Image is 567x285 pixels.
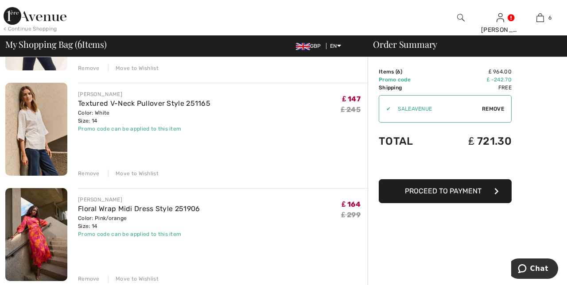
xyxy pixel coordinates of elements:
[296,43,325,49] span: GBP
[536,12,544,23] img: My Bag
[4,25,57,33] div: < Continue Shopping
[78,125,210,133] div: Promo code can be applied to this item
[520,12,559,23] a: 6
[78,38,82,49] span: 6
[482,105,504,113] span: Remove
[379,68,438,76] td: Items ( )
[78,275,100,283] div: Remove
[341,105,361,114] s: ₤ 245
[108,64,159,72] div: Move to Wishlist
[78,196,200,204] div: [PERSON_NAME]
[379,76,438,84] td: Promo code
[78,204,200,213] a: Floral Wrap Midi Dress Style 251906
[342,95,361,103] span: ₤ 147
[438,76,512,84] td: ₤ -242.70
[108,169,159,177] div: Move to Wishlist
[391,96,482,122] input: Promo code
[379,179,512,203] button: Proceed to Payment
[296,43,310,50] img: UK Pound
[497,13,504,22] a: Sign In
[457,12,465,23] img: search the website
[330,43,341,49] span: EN
[497,12,504,23] img: My Info
[379,84,438,92] td: Shipping
[379,105,391,113] div: ✔
[438,126,512,156] td: ₤ 721.30
[4,7,66,25] img: 1ère Avenue
[5,40,107,49] span: My Shopping Bag ( Items)
[78,64,100,72] div: Remove
[438,84,512,92] td: Free
[78,169,100,177] div: Remove
[78,90,210,98] div: [PERSON_NAME]
[438,68,512,76] td: ₤ 964.00
[405,187,482,195] span: Proceed to Payment
[78,230,200,238] div: Promo code can be applied to this item
[397,69,400,75] span: 6
[5,188,67,281] img: Floral Wrap Midi Dress Style 251906
[78,109,210,125] div: Color: White Size: 14
[342,211,361,219] s: ₤ 299
[379,156,512,176] iframe: PayPal
[5,83,67,176] img: Textured V-Neck Pullover Style 251165
[108,275,159,283] div: Move to Wishlist
[379,126,438,156] td: Total
[511,258,558,281] iframe: Opens a widget where you can chat to one of our agents
[78,214,200,230] div: Color: Pink/orange Size: 14
[342,200,361,208] span: ₤ 164
[78,99,210,108] a: Textured V-Neck Pullover Style 251165
[362,40,562,49] div: Order Summary
[548,14,551,22] span: 6
[481,25,520,35] div: [PERSON_NAME]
